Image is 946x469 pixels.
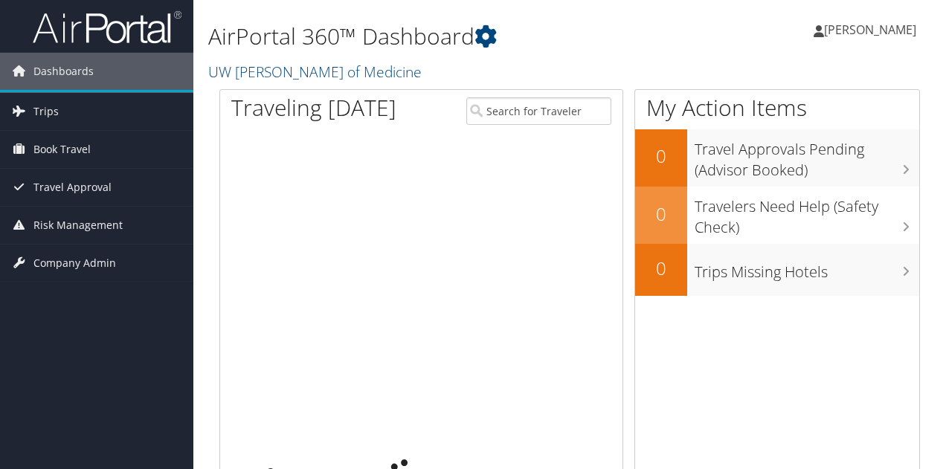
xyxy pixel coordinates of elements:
h2: 0 [635,256,687,281]
h3: Travelers Need Help (Safety Check) [695,189,919,238]
h1: AirPortal 360™ Dashboard [208,21,690,52]
a: 0Trips Missing Hotels [635,244,919,296]
a: 0Travel Approvals Pending (Advisor Booked) [635,129,919,187]
h3: Trips Missing Hotels [695,254,919,282]
span: Travel Approval [33,169,112,206]
img: airportal-logo.png [33,10,181,45]
h3: Travel Approvals Pending (Advisor Booked) [695,132,919,181]
h1: Traveling [DATE] [231,92,396,123]
h2: 0 [635,143,687,169]
span: Company Admin [33,245,116,282]
span: Book Travel [33,131,91,168]
h1: My Action Items [635,92,919,123]
span: Dashboards [33,53,94,90]
input: Search for Traveler [466,97,612,125]
a: [PERSON_NAME] [814,7,931,52]
h2: 0 [635,201,687,227]
a: 0Travelers Need Help (Safety Check) [635,187,919,244]
a: UW [PERSON_NAME] of Medicine [208,62,425,82]
span: Risk Management [33,207,123,244]
span: [PERSON_NAME] [824,22,916,38]
span: Trips [33,93,59,130]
